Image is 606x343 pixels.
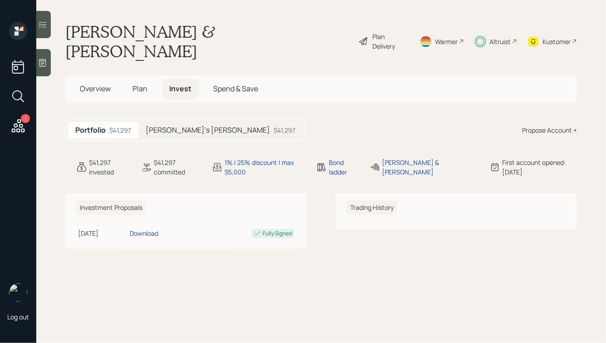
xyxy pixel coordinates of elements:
div: Kustomer [542,37,571,46]
div: [PERSON_NAME] & [PERSON_NAME] [382,158,479,177]
div: 1% | 25% discount | max $5,000 [225,158,305,177]
div: $41,297 invested [89,158,130,177]
div: $41,297 [109,125,131,135]
div: Fully Signed [263,229,292,238]
div: Log out [7,313,29,321]
h5: Portfolio [75,126,106,134]
span: Spend & Save [213,84,258,94]
span: Overview [80,84,111,94]
div: First account opened: [DATE] [502,158,577,177]
span: Plan [132,84,147,94]
h6: Trading History [347,200,397,215]
h5: [PERSON_NAME]'s [PERSON_NAME] [146,126,270,134]
div: [DATE] [78,229,126,238]
div: Warmer [435,37,458,46]
div: Download [130,229,158,238]
div: $41,297 [274,125,295,135]
div: 1 [21,114,30,123]
div: Plan Delivery [373,32,409,51]
img: hunter_neumayer.jpg [9,283,27,302]
div: Altruist [489,37,511,46]
div: Bond ladder [329,158,358,177]
h1: [PERSON_NAME] & [PERSON_NAME] [65,22,351,61]
div: Propose Account + [522,125,577,135]
span: Invest [169,84,191,94]
h6: Investment Proposals [76,200,146,215]
div: $41,297 committed [154,158,201,177]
